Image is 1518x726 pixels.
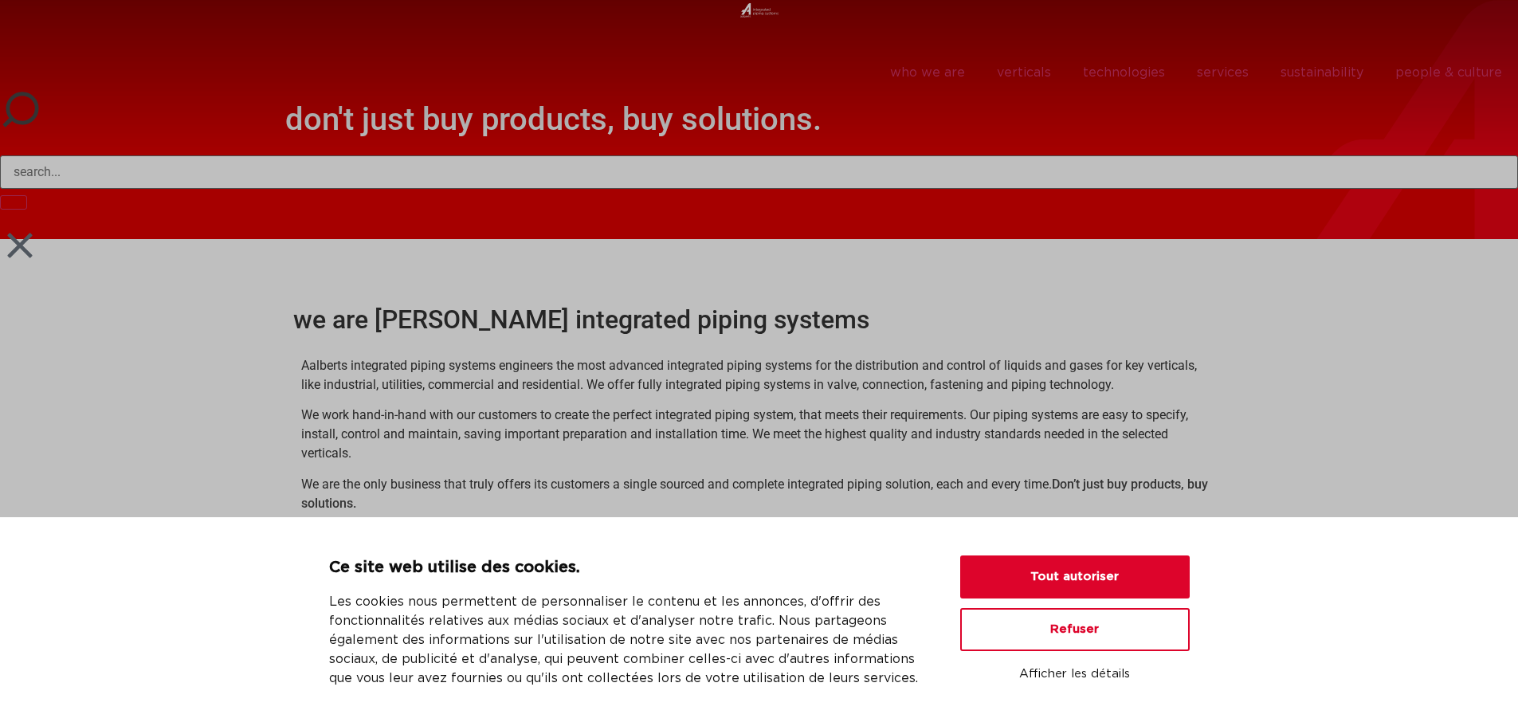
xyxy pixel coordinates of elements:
[301,356,1218,394] p: Aalberts integrated piping systems engineers the most advanced integrated piping systems for the ...
[301,477,1208,511] strong: Don’t just buy products, buy solutions.
[293,307,1226,332] h2: we are [PERSON_NAME] integrated piping systems
[960,555,1190,598] button: Tout autoriser
[301,406,1218,463] p: We work hand-in-hand with our customers to create the perfect integrated piping system, that meet...
[981,54,1067,91] a: verticals
[329,555,922,579] p: Ce site web utilise des cookies.
[960,608,1190,651] button: Refuser
[874,54,981,91] a: who we are
[1181,54,1265,91] a: services
[960,661,1190,688] button: Afficher les détails
[1379,54,1518,91] a: people & culture
[301,475,1218,513] p: We are the only business that truly offers its customers a single sourced and complete integrated...
[1265,54,1379,91] a: sustainability
[329,592,922,688] p: Les cookies nous permettent de personnaliser le contenu et les annonces, d'offrir des fonctionnal...
[1067,54,1181,91] a: technologies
